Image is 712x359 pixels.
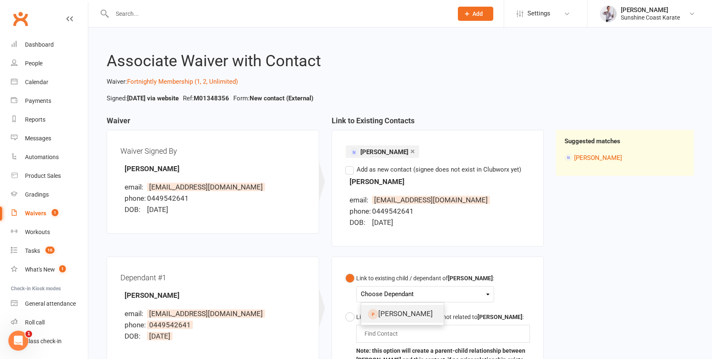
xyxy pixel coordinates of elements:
[52,209,58,216] span: 1
[11,167,88,185] a: Product Sales
[125,204,145,215] div: DOB:
[25,135,51,142] div: Messages
[25,79,48,85] div: Calendar
[147,321,193,329] span: 0449542641
[11,185,88,204] a: Gradings
[8,331,28,351] iframe: Intercom live chat
[350,177,405,186] strong: [PERSON_NAME]
[25,300,76,307] div: General attendance
[574,154,622,162] a: [PERSON_NAME]
[11,242,88,260] a: Tasks 16
[356,312,530,322] div: Link to an existing contact that is not related to :
[350,194,370,206] div: email:
[25,154,59,160] div: Automations
[345,165,521,175] label: Add as new contact (signee does not exist in Clubworx yet)
[120,144,305,158] div: Waiver Signed By
[350,217,370,228] div: DOB:
[125,165,180,173] strong: [PERSON_NAME]
[11,110,88,129] a: Reports
[332,117,544,130] h3: Link to Existing Contacts
[11,35,88,54] a: Dashboard
[25,116,45,123] div: Reports
[361,305,444,323] a: [PERSON_NAME]
[364,329,402,339] input: Find Contact
[11,54,88,73] a: People
[11,73,88,92] a: Calendar
[448,275,493,282] b: [PERSON_NAME]
[10,8,31,29] a: Clubworx
[25,97,51,104] div: Payments
[127,95,179,102] strong: [DATE] via website
[125,331,145,342] div: DOB:
[11,204,88,223] a: Waivers 1
[181,93,231,103] li: Ref:
[147,309,265,318] span: [EMAIL_ADDRESS][DOMAIN_NAME]
[250,95,313,102] strong: New contact (External)
[621,6,680,14] div: [PERSON_NAME]
[25,191,49,198] div: Gradings
[25,247,40,254] div: Tasks
[25,266,55,273] div: What's New
[472,10,483,17] span: Add
[25,338,62,344] div: Class check-in
[600,5,617,22] img: thumb_image1623729628.png
[11,313,88,332] a: Roll call
[25,210,46,217] div: Waivers
[372,207,414,215] span: 0449542641
[25,60,42,67] div: People
[25,41,54,48] div: Dashboard
[125,291,180,299] strong: [PERSON_NAME]
[107,77,694,87] p: Waiver:
[25,172,61,179] div: Product Sales
[356,274,494,283] div: Link to existing child / dependant of :
[110,8,447,20] input: Search...
[11,260,88,279] a: What's New1
[11,223,88,242] a: Workouts
[360,148,408,156] span: [PERSON_NAME]
[125,182,145,193] div: email:
[127,78,238,85] a: Fortnightly Membership (1, 2, Unlimited)
[527,4,550,23] span: Settings
[59,265,66,272] span: 1
[231,93,315,103] li: Form:
[147,183,265,191] span: [EMAIL_ADDRESS][DOMAIN_NAME]
[11,294,88,313] a: General attendance kiosk mode
[107,52,694,70] h2: Associate Waiver with Contact
[621,14,680,21] div: Sunshine Coast Karate
[25,331,32,337] span: 1
[477,314,522,320] b: [PERSON_NAME]
[45,247,55,254] span: 16
[25,319,45,326] div: Roll call
[194,95,229,102] strong: M01348356
[147,194,189,202] span: 0449542641
[372,196,490,204] span: [EMAIL_ADDRESS][DOMAIN_NAME]
[125,319,145,331] div: phone:
[25,229,50,235] div: Workouts
[361,289,490,300] div: Choose Dependant
[11,332,88,351] a: Class kiosk mode
[11,92,88,110] a: Payments
[125,193,145,204] div: phone:
[372,218,393,227] span: [DATE]
[147,332,172,340] span: [DATE]
[565,137,620,145] strong: Suggested matches
[345,270,494,309] button: Link to existing child / dependant of[PERSON_NAME]:Choose Dependant[PERSON_NAME]
[105,93,181,103] li: Signed:
[147,205,168,214] span: [DATE]
[11,148,88,167] a: Automations
[458,7,493,21] button: Add
[410,145,415,158] a: ×
[350,206,370,217] div: phone:
[107,117,319,130] h3: Waiver
[120,270,305,285] div: Dependant #1
[11,129,88,148] a: Messages
[125,308,145,319] div: email:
